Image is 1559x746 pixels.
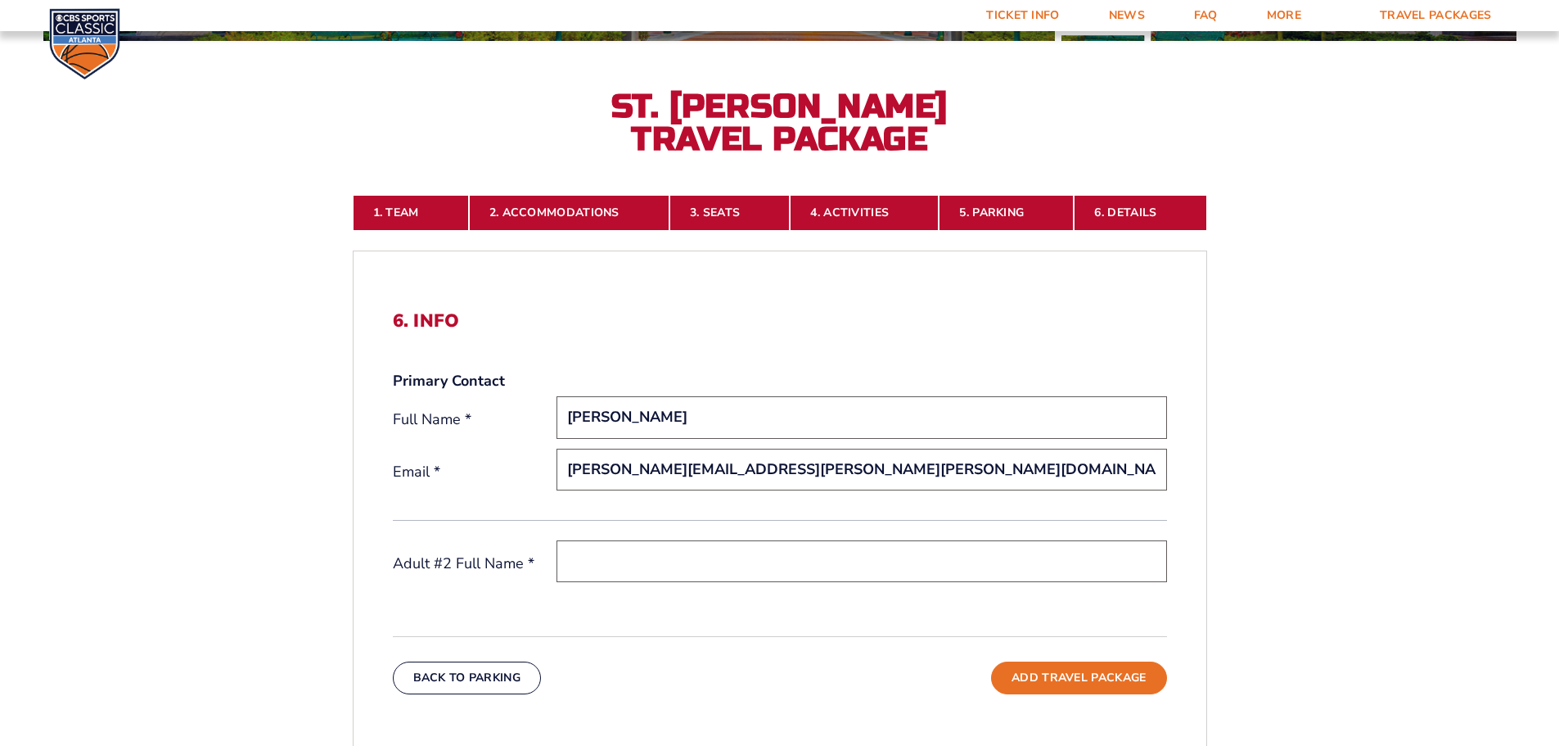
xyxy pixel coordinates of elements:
label: Full Name * [393,409,556,430]
a: 4. Activities [790,195,939,231]
label: Email * [393,462,556,482]
label: Adult #2 Full Name * [393,554,556,574]
a: 3. Seats [669,195,790,231]
button: Add Travel Package [991,662,1166,694]
h2: 6. Info [393,310,1167,332]
a: 2. Accommodations [469,195,669,231]
button: Back To Parking [393,662,542,694]
a: 5. Parking [939,195,1074,231]
strong: Primary Contact [393,371,505,391]
a: 1. Team [353,195,469,231]
h2: St. [PERSON_NAME] Travel Package [600,90,960,156]
img: CBS Sports Classic [49,8,120,79]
